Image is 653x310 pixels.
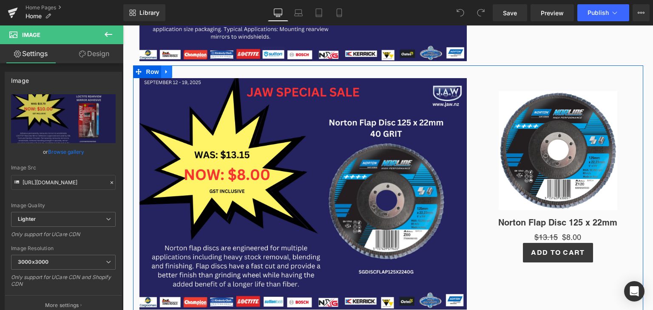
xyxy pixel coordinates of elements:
[21,40,38,53] span: Row
[503,8,517,17] span: Save
[48,144,84,159] a: Browse gallery
[268,4,288,21] a: Desktop
[329,4,349,21] a: Mobile
[376,65,495,185] img: Norton Flap Disc 125 x 22mm
[11,245,116,251] div: Image Resolution
[18,259,48,265] b: 3000x3000
[26,13,42,20] span: Home
[123,4,165,21] a: New Library
[541,8,564,17] span: Preview
[624,281,644,302] div: Open Intercom Messenger
[22,31,40,38] span: Image
[439,206,458,217] span: $8.00
[11,72,29,84] div: Image
[18,216,36,222] b: Lighter
[288,4,309,21] a: Laptop
[588,9,609,16] span: Publish
[11,165,116,171] div: Image Src
[633,4,650,21] button: More
[11,147,116,156] div: or
[38,40,49,53] a: Expand / Collapse
[577,4,629,21] button: Publish
[11,274,116,293] div: Only support for UCare CDN and Shopify CDN
[63,44,125,63] a: Design
[309,4,329,21] a: Tablet
[45,302,79,309] p: More settings
[452,4,469,21] button: Undo
[11,231,116,243] div: Only support for UCare CDN
[26,4,123,11] a: Home Pages
[400,217,470,237] button: Add To Cart
[531,4,574,21] a: Preview
[472,4,489,21] button: Redo
[11,175,116,190] input: Link
[412,207,435,216] span: $13.15
[139,9,159,17] span: Library
[375,192,494,202] a: Norton Flap Disc 125 x 22mm
[11,203,116,209] div: Image Quality
[408,223,462,231] span: Add To Cart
